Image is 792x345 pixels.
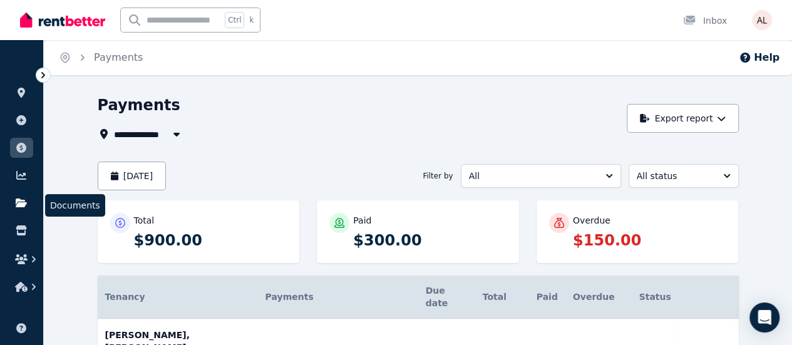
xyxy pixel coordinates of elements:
span: Ctrl [225,12,244,28]
p: Total [134,214,155,227]
h1: Payments [98,95,180,115]
span: All [469,170,595,182]
span: Documents [45,194,105,217]
span: All status [637,170,713,182]
span: Payments [265,292,314,302]
nav: Breadcrumb [44,40,158,75]
p: Paid [353,214,371,227]
p: $300.00 [353,230,507,250]
th: Tenancy [98,275,258,319]
img: RentBetter [20,11,105,29]
img: Alex Leahy [752,10,772,30]
th: Total [463,275,514,319]
span: Filter by [423,171,453,181]
div: Open Intercom Messenger [749,302,779,332]
button: All [461,164,621,188]
p: Overdue [573,214,610,227]
th: Status [622,275,679,319]
p: $150.00 [573,230,726,250]
p: $900.00 [134,230,287,250]
div: Inbox [683,14,727,27]
button: Help [739,50,779,65]
a: Payments [94,51,143,63]
th: Due date [418,275,463,319]
th: Paid [514,275,565,319]
button: [DATE] [98,162,167,190]
th: Overdue [565,275,622,319]
button: All status [629,164,739,188]
span: k [249,15,254,25]
button: Export report [627,104,739,133]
